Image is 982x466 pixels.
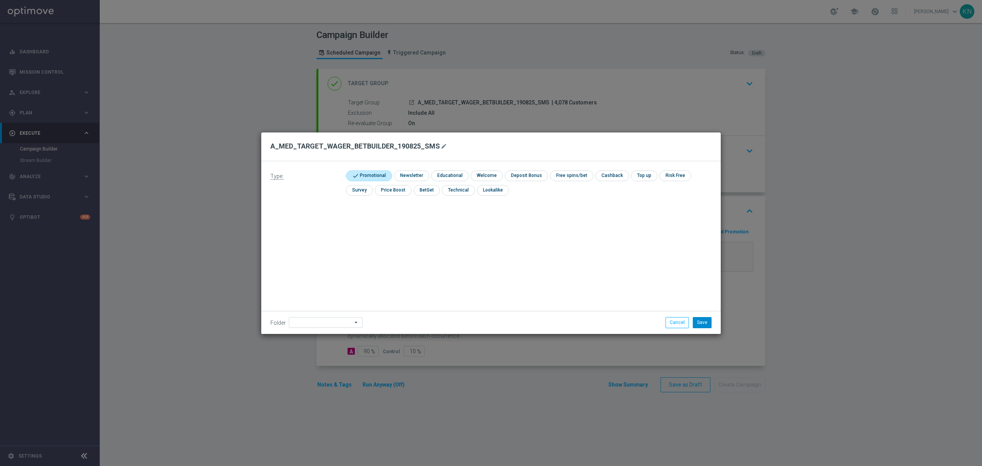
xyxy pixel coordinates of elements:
[270,142,440,151] h2: A_MED_TARGET_WAGER_BETBUILDER_190825_SMS
[353,317,360,327] i: arrow_drop_down
[270,320,286,326] label: Folder
[666,317,689,328] button: Cancel
[693,317,712,328] button: Save
[270,173,283,180] span: Type:
[441,143,447,149] i: mode_edit
[440,142,450,151] button: mode_edit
